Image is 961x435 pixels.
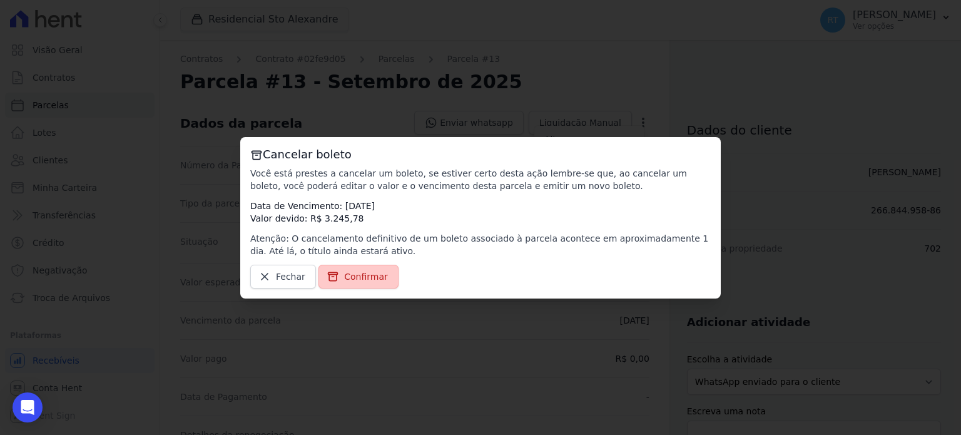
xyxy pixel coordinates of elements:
[13,392,43,422] div: Open Intercom Messenger
[344,270,388,283] span: Confirmar
[318,265,399,289] a: Confirmar
[250,147,711,162] h3: Cancelar boleto
[276,270,305,283] span: Fechar
[250,232,711,257] p: Atenção: O cancelamento definitivo de um boleto associado à parcela acontece em aproximadamente 1...
[250,265,316,289] a: Fechar
[250,167,711,192] p: Você está prestes a cancelar um boleto, se estiver certo desta ação lembre-se que, ao cancelar um...
[250,200,711,225] p: Data de Vencimento: [DATE] Valor devido: R$ 3.245,78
